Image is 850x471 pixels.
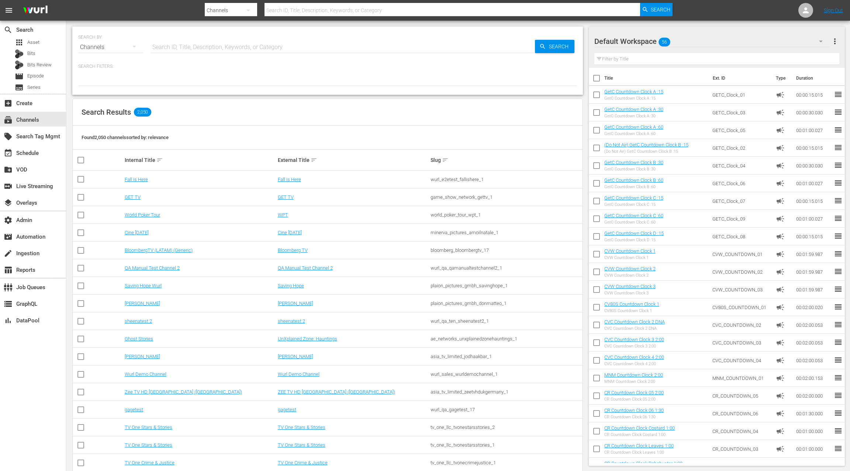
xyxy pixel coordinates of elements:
[278,230,302,235] a: Cine [DATE]
[431,407,581,412] div: wurl_qa_gagetest_17
[278,283,304,288] a: Saving Hope
[27,72,44,80] span: Episode
[709,298,773,316] td: CV80S_COUNTDOWN_01
[604,273,656,278] div: CVW Countdown Clock 2
[793,263,834,281] td: 00:01:59.987
[604,89,663,94] a: GetC Countdown Clock A :15
[278,247,308,253] a: Bloomberg TV
[793,245,834,263] td: 00:01:59.987
[278,407,296,412] a: gagetest
[793,86,834,104] td: 00:00:15.015
[278,460,328,465] a: TV One Crime & Justice
[604,308,659,313] div: CV80S Countdown Clock 1
[793,405,834,422] td: 00:01:30.000
[830,37,839,46] span: more_vert
[709,263,773,281] td: CVW_COUNTDOWN_02
[125,230,149,235] a: Cine [DATE]
[604,390,664,395] a: CR Countdown Clock 05 2:00
[431,212,581,218] div: world_poker_tour_wpt_1
[4,165,13,174] span: VOD
[278,156,429,164] div: External Title
[4,115,13,124] span: Channels
[776,108,785,117] span: Ad
[793,369,834,387] td: 00:02:00.153
[278,425,325,430] a: TV One Stars & Stories
[311,157,317,163] span: sort
[793,351,834,369] td: 00:02:00.053
[834,249,843,258] span: reorder
[125,389,242,395] a: Zee TV HD [GEOGRAPHIC_DATA] ([GEOGRAPHIC_DATA])
[125,460,175,465] a: TV One Crime & Justice
[709,369,773,387] td: MNM_COUNTDOWN_01
[4,216,13,225] span: Admin
[709,121,773,139] td: GETC_Clock_05
[4,249,13,258] span: Ingestion
[431,194,581,200] div: game_show_network_gettv_1
[604,68,708,89] th: Title
[4,198,13,207] span: Overlays
[604,107,663,112] a: GetC Countdown Clock A :30
[125,371,166,377] a: Wurl Demo Channel
[709,228,773,245] td: GETC_Clock_08
[546,40,574,53] span: Search
[793,281,834,298] td: 00:01:59.987
[776,303,785,312] span: Ad
[27,39,39,46] span: Asset
[431,389,581,395] div: asia_tv_limited_zeetvhdukgermany_1
[604,266,656,271] a: CVW Countdown Clock 2
[431,247,581,253] div: bloomberg_bloombergtv_17
[776,427,785,436] span: Ad
[125,354,160,359] a: [PERSON_NAME]
[604,131,663,136] div: GetC Countdown Clock A :60
[776,90,785,99] span: Ad
[776,232,785,241] span: Ad
[834,161,843,170] span: reorder
[604,291,656,295] div: CVW Countdown Clock 3
[431,371,581,377] div: wurl_sales_wurldemochannel_1
[709,316,773,334] td: CVC_COUNTDOWN_02
[776,267,785,276] span: Ad
[834,444,843,453] span: reorder
[78,63,577,70] p: Search Filters:
[604,319,665,325] a: CVC Countdown Clock 2 DNA
[431,460,581,465] div: tv_one_llc_tvonecrimejustice_1
[604,213,663,218] a: GetC Countdown Clock C :60
[18,2,53,19] img: ans4CAIJ8jUAAAAAAAAAAAAAAAAAAAAAAAAgQb4GAAAAAAAAAAAAAAAAAAAAAAAAJMjXAAAAAAAAAAAAAAAAAAAAAAAAgAT5G...
[604,238,664,242] div: GetC Countdown Clock D :15
[278,371,319,377] a: Wurl Demo Channel
[278,212,288,218] a: WPT
[125,407,143,412] a: gagetest
[125,336,153,342] a: Ghost Stories
[125,301,160,306] a: [PERSON_NAME]
[834,320,843,329] span: reorder
[834,196,843,205] span: reorder
[431,354,581,359] div: asia_tv_limited_jodhaakbar_1
[125,442,172,448] a: TV One Stars & Stories
[834,108,843,117] span: reorder
[708,68,771,89] th: Ext. ID
[535,40,574,53] button: Search
[793,139,834,157] td: 00:00:15.015
[830,32,839,50] button: more_vert
[125,194,141,200] a: GET TV
[776,143,785,152] span: Ad
[604,284,656,289] a: CVW Countdown Clock 3
[776,462,785,471] span: Ad
[834,356,843,364] span: reorder
[134,108,151,117] span: 2,050
[709,192,773,210] td: GETC_Clock_07
[793,210,834,228] td: 00:01:00.027
[604,195,663,201] a: GetC Countdown Clock C :15
[125,247,193,253] a: BloombergTV (LATAM) (Generic)
[4,99,13,108] span: Create
[125,212,160,218] a: World Poker Tour
[793,104,834,121] td: 00:00:30.030
[834,267,843,276] span: reorder
[125,177,148,182] a: Fall is Here
[776,338,785,347] span: Ad
[604,177,663,183] a: GetC Countdown Clock B :60
[604,443,674,449] a: CR Countdown Clock Leaves 1:00
[15,83,24,92] span: Series
[604,202,663,207] div: GetC Countdown Clock C :15
[278,336,337,342] a: UnXplained Zone: Hauntings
